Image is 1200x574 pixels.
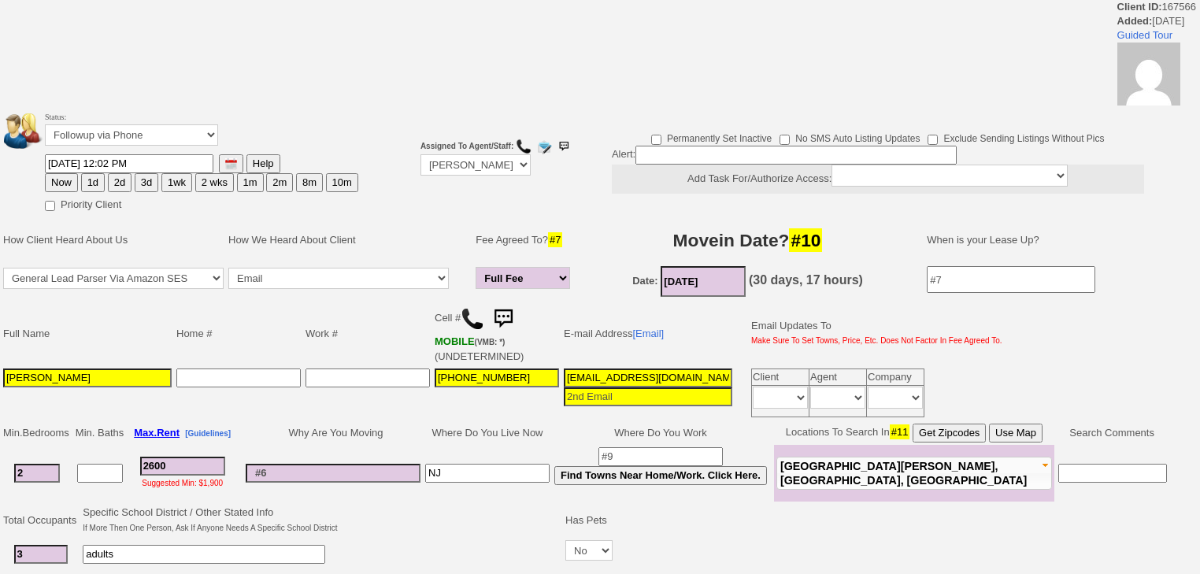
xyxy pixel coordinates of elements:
[461,307,484,331] img: call.png
[420,142,513,150] b: Assigned To Agent/Staff:
[243,421,423,445] td: Why Are You Moving
[789,228,822,252] span: #10
[563,503,615,538] td: Has Pets
[1117,15,1153,27] b: Added:
[1,503,80,538] td: Total Occupants
[867,369,924,386] td: Company
[23,427,69,439] span: Bedrooms
[554,466,767,485] button: Find Towns Near Home/Work. Click Here.
[552,421,769,445] td: Where Do You Work
[423,421,552,445] td: Where Do You Live Now
[632,328,664,339] a: [Email]
[1117,43,1180,106] img: 6ed81c3355567c55b8391204c7726900
[246,464,420,483] input: #6
[1117,29,1173,41] a: Guided Tour
[561,301,735,366] td: E-mail Address
[237,173,264,192] button: 1m
[927,266,1095,293] input: #7
[890,424,910,439] span: #11
[225,158,237,170] img: [calendar icon]
[435,335,505,347] b: Verizon Wireless
[928,128,1104,146] label: Exclude Sending Listings Without Pics
[809,369,867,386] td: Agent
[1117,1,1162,13] b: Client ID:
[651,135,661,145] input: Permanently Set Inactive
[425,464,550,483] input: #8
[751,336,1002,345] font: Make Sure To Set Towns, Price, Etc. Does Not Factor In Fee Agreed To.
[226,217,467,264] td: How We Heard About Client
[195,173,234,192] button: 2 wks
[45,201,55,211] input: Priority Client
[80,503,339,538] td: Specific School District / Other Stated Info
[303,301,432,366] td: Work #
[140,457,225,476] input: #3
[487,303,519,335] img: sms.png
[752,369,809,386] td: Client
[632,275,658,287] b: Date:
[913,424,986,443] button: Get Zipcodes
[135,173,158,192] button: 3d
[598,447,723,466] input: #9
[14,464,60,483] input: #1
[45,173,78,192] button: Now
[161,173,192,192] button: 1wk
[432,301,561,366] td: Cell # (UNDETERMINED)
[989,424,1043,443] button: Use Map
[14,545,68,564] input: #2
[516,139,531,154] img: call.png
[739,301,1005,366] td: Email Updates To
[749,273,863,287] b: (30 days, 17 hours)
[780,128,920,146] label: No SMS Auto Listing Updates
[45,113,218,142] font: Status:
[81,173,105,192] button: 1d
[776,457,1052,490] button: [GEOGRAPHIC_DATA][PERSON_NAME], [GEOGRAPHIC_DATA], [GEOGRAPHIC_DATA]
[157,427,180,439] span: Rent
[556,139,572,154] img: sms.png
[1,421,73,445] td: Min.
[564,368,732,387] input: 1st Email - Question #0
[174,301,303,366] td: Home #
[134,427,180,439] b: Max.
[651,128,772,146] label: Permanently Set Inactive
[612,146,1144,194] div: Alert:
[536,139,552,154] img: compose_email.png
[911,217,1171,264] td: When is your Lease Up?
[786,426,1043,438] nobr: Locations To Search In
[780,135,790,145] input: No SMS Auto Listing Updates
[83,524,337,532] font: If More Then One Person, Ask If Anyone Needs A Specific School District
[4,113,51,149] img: people.png
[612,165,1144,194] center: Add Task For/Authorize Access:
[587,226,909,254] h3: Movein Date?
[564,387,732,406] input: 2nd Email
[1,301,174,366] td: Full Name
[928,135,938,145] input: Exclude Sending Listings Without Pics
[108,173,131,192] button: 2d
[185,427,231,439] a: [Guidelines]
[185,429,231,438] b: [Guidelines]
[548,232,562,247] span: #7
[326,173,358,192] button: 10m
[1054,421,1170,445] td: Search Comments
[142,479,223,487] font: Suggested Min: $1,900
[435,335,475,347] font: MOBILE
[73,421,126,445] td: Min. Baths
[296,173,323,192] button: 8m
[780,460,1027,487] span: [GEOGRAPHIC_DATA][PERSON_NAME], [GEOGRAPHIC_DATA], [GEOGRAPHIC_DATA]
[473,217,577,264] td: Fee Agreed To?
[246,154,280,173] button: Help
[266,173,293,192] button: 2m
[1,217,226,264] td: How Client Heard About Us
[475,338,506,346] font: (VMB: *)
[45,194,121,212] label: Priority Client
